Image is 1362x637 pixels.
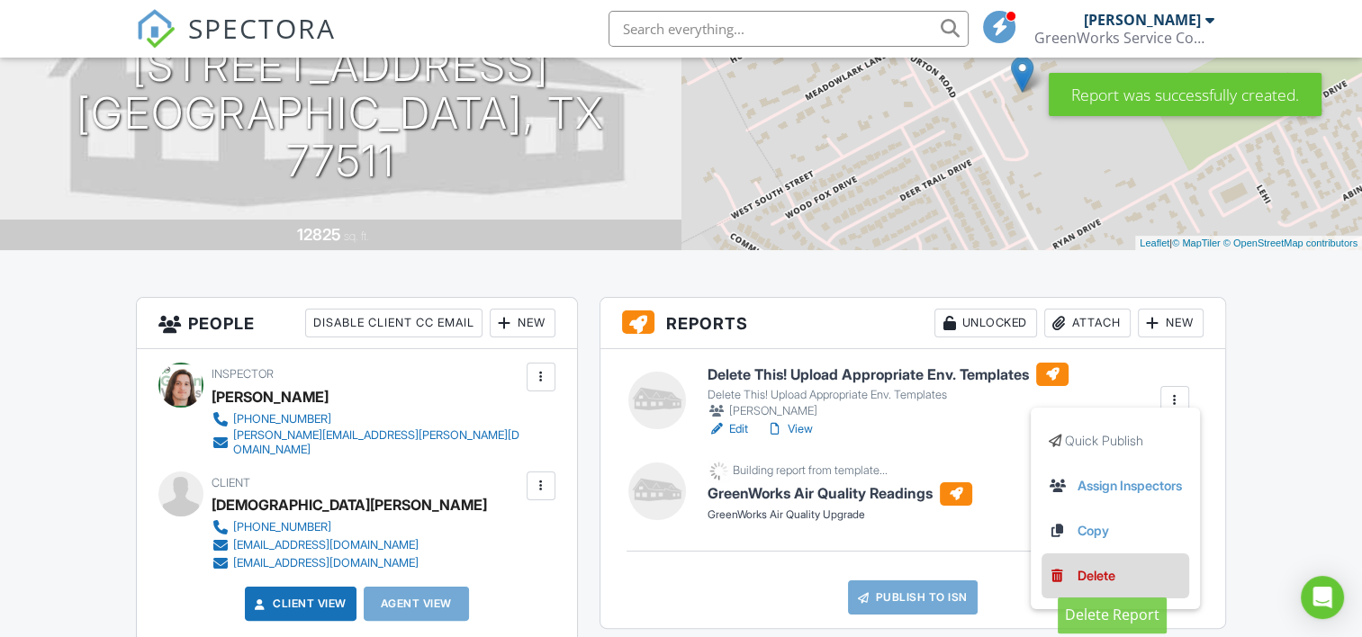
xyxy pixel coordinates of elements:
[212,367,274,381] span: Inspector
[1034,29,1214,47] div: GreenWorks Service Company
[188,9,336,47] span: SPECTORA
[1140,238,1169,248] a: Leaflet
[212,410,521,428] a: [PHONE_NUMBER]
[251,595,347,613] a: Client View
[708,460,730,482] img: loading-93afd81d04378562ca97960a6d0abf470c8f8241ccf6a1b4da771bf876922d1b.gif
[29,42,653,184] h1: [STREET_ADDRESS] [GEOGRAPHIC_DATA], TX 77511
[212,536,473,554] a: [EMAIL_ADDRESS][DOMAIN_NAME]
[233,556,419,570] div: [EMAIL_ADDRESS][DOMAIN_NAME]
[136,24,336,62] a: SPECTORA
[212,383,329,410] div: [PERSON_NAME]
[708,420,748,438] a: Edit
[733,463,888,478] div: Building report from template...
[212,554,473,572] a: [EMAIL_ADDRESS][DOMAIN_NAME]
[708,388,1069,402] div: Delete This! Upload Appropriate Env. Templates
[1049,476,1182,496] a: Assign Inspectors
[708,363,1069,420] a: Delete This! Upload Appropriate Env. Templates Delete This! Upload Appropriate Env. Templates [PE...
[305,309,483,337] div: Disable Client CC Email
[1049,521,1182,541] a: Copy
[766,420,813,438] a: View
[233,428,521,457] div: [PERSON_NAME][EMAIL_ADDRESS][PERSON_NAME][DOMAIN_NAME]
[212,518,473,536] a: [PHONE_NUMBER]
[344,229,369,243] span: sq. ft.
[490,309,555,337] div: New
[1044,309,1131,337] div: Attach
[1049,566,1182,586] a: Delete
[212,428,521,457] a: [PERSON_NAME][EMAIL_ADDRESS][PERSON_NAME][DOMAIN_NAME]
[212,476,250,489] span: Client
[708,363,1069,386] h6: Delete This! Upload Appropriate Env. Templates
[297,225,341,244] div: 12825
[708,482,972,506] h6: GreenWorks Air Quality Readings
[136,9,176,49] img: The Best Home Inspection Software - Spectora
[137,298,576,349] h3: People
[708,507,972,523] div: GreenWorks Air Quality Upgrade
[233,538,419,552] div: [EMAIL_ADDRESS][DOMAIN_NAME]
[600,298,1225,349] h3: Reports
[934,309,1037,337] div: Unlocked
[1172,238,1221,248] a: © MapTiler
[848,580,978,615] a: Publish to ISN
[1301,576,1344,619] div: Open Intercom Messenger
[1138,309,1204,337] div: New
[708,402,1069,420] div: [PERSON_NAME]
[1223,238,1357,248] a: © OpenStreetMap contributors
[1084,11,1201,29] div: [PERSON_NAME]
[233,520,331,534] div: [PHONE_NUMBER]
[1065,433,1143,448] span: Quick Publish
[609,11,969,47] input: Search everything...
[1078,566,1115,586] div: Delete
[212,491,487,518] div: [DEMOGRAPHIC_DATA][PERSON_NAME]
[1135,236,1362,251] div: |
[1049,73,1321,116] div: Report was successfully created.
[233,412,331,426] div: [PHONE_NUMBER]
